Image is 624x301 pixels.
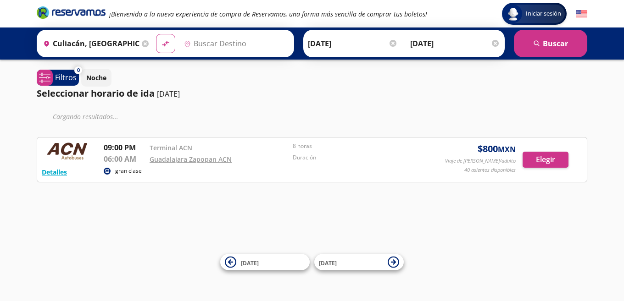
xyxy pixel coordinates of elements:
[77,66,80,74] span: 0
[180,32,290,55] input: Buscar Destino
[220,254,310,270] button: [DATE]
[410,32,500,55] input: Opcional
[37,87,155,100] p: Seleccionar horario de ida
[109,10,427,18] em: ¡Bienvenido a la nueva experiencia de compra de Reservamos, una forma más sencilla de comprar tus...
[37,5,106,19] i: Brand Logo
[55,72,77,83] p: Filtros
[150,155,232,164] a: Guadalajara Zapopan ACN
[514,30,587,57] button: Buscar
[522,9,565,18] span: Iniciar sesión
[478,142,516,156] span: $ 800
[293,142,431,150] p: 8 horas
[104,153,145,164] p: 06:00 AM
[523,152,568,168] button: Elegir
[498,144,516,154] small: MXN
[314,254,404,270] button: [DATE]
[37,70,79,86] button: 0Filtros
[464,166,516,174] p: 40 asientos disponibles
[104,142,145,153] p: 09:00 PM
[81,69,111,87] button: Noche
[39,32,139,55] input: Buscar Origen
[308,32,398,55] input: Elegir Fecha
[445,157,516,165] p: Viaje de [PERSON_NAME]/adulto
[157,88,180,99] p: [DATE]
[319,259,337,267] span: [DATE]
[576,8,587,20] button: English
[86,73,106,82] p: Noche
[150,143,192,152] a: Terminal ACN
[293,153,431,162] p: Duración
[241,259,259,267] span: [DATE]
[115,167,142,175] p: gran clase
[37,5,106,22] a: Brand Logo
[42,142,92,160] img: RESERVAMOS
[42,167,67,177] button: Detalles
[53,112,118,121] em: Cargando resultados ...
